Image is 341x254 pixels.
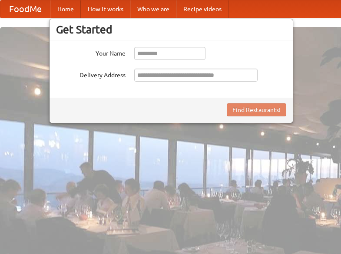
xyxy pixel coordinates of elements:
[56,47,126,58] label: Your Name
[176,0,228,18] a: Recipe videos
[56,69,126,79] label: Delivery Address
[130,0,176,18] a: Who we are
[0,0,50,18] a: FoodMe
[50,0,81,18] a: Home
[81,0,130,18] a: How it works
[227,103,286,116] button: Find Restaurants!
[56,23,286,36] h3: Get Started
